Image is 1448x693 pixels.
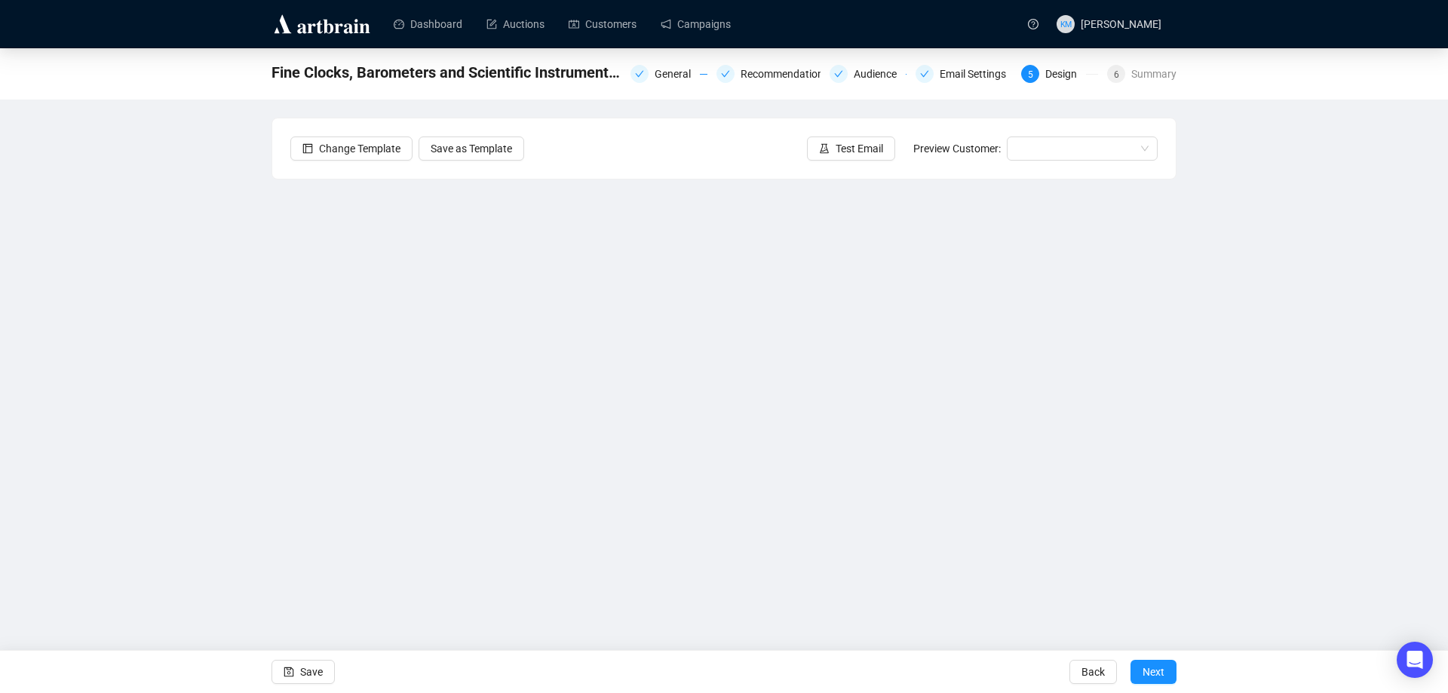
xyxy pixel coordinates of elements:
[271,12,373,36] img: logo
[721,69,730,78] span: check
[1107,65,1176,83] div: 6Summary
[834,69,843,78] span: check
[819,143,830,154] span: experiment
[1045,65,1086,83] div: Design
[419,136,524,161] button: Save as Template
[854,65,906,83] div: Audience
[630,65,707,83] div: General
[916,65,1012,83] div: Email Settings
[1081,18,1161,30] span: [PERSON_NAME]
[836,140,883,157] span: Test Email
[913,143,1001,155] span: Preview Customer:
[635,69,644,78] span: check
[807,136,895,161] button: Test Email
[741,65,838,83] div: Recommendations
[1028,19,1038,29] span: question-circle
[1397,642,1433,678] div: Open Intercom Messenger
[830,65,907,83] div: Audience
[940,65,1015,83] div: Email Settings
[1114,69,1119,80] span: 6
[1131,65,1176,83] div: Summary
[1069,660,1117,684] button: Back
[1130,660,1176,684] button: Next
[1021,65,1098,83] div: 5Design
[319,140,400,157] span: Change Template
[271,60,621,84] span: Fine Clocks, Barometers and Scientific Instruments (9 September 2025)
[394,5,462,44] a: Dashboard
[1060,17,1072,30] span: KM
[716,65,821,83] div: Recommendations
[1143,651,1164,693] span: Next
[569,5,637,44] a: Customers
[290,136,413,161] button: Change Template
[431,140,512,157] span: Save as Template
[486,5,545,44] a: Auctions
[655,65,700,83] div: General
[1081,651,1105,693] span: Back
[284,667,294,677] span: save
[1028,69,1033,80] span: 5
[271,660,335,684] button: Save
[302,143,313,154] span: layout
[920,69,929,78] span: check
[661,5,731,44] a: Campaigns
[300,651,323,693] span: Save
